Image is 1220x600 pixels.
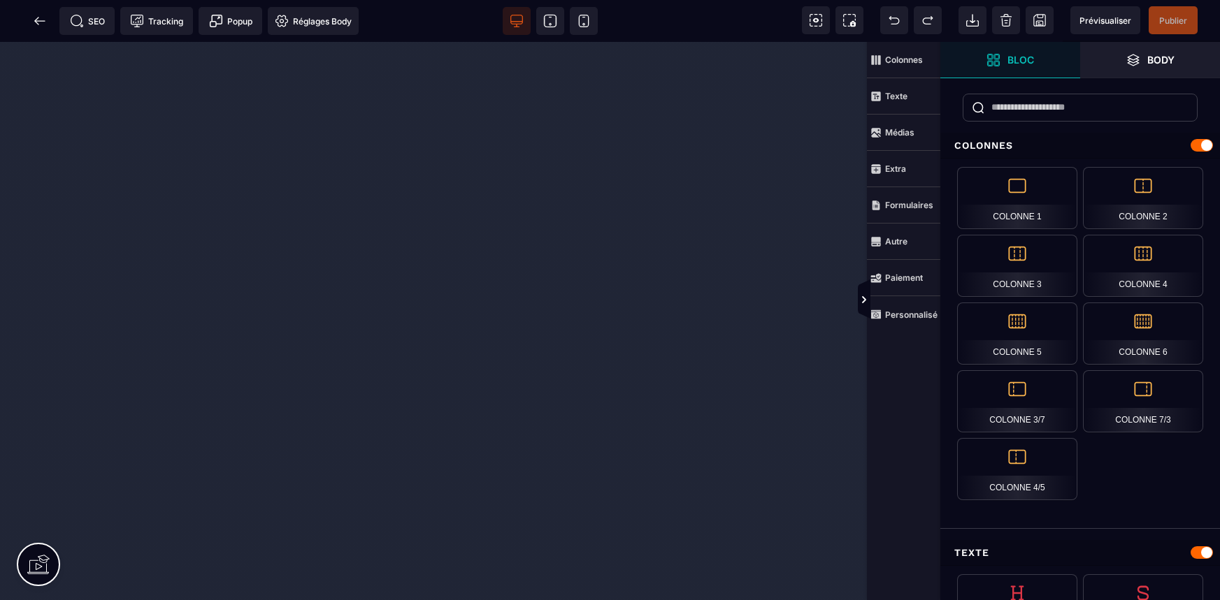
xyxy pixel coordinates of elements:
div: Colonne 4/5 [957,438,1077,500]
span: Réglages Body [275,14,352,28]
span: Rétablir [914,6,942,34]
strong: Bloc [1007,54,1034,65]
strong: Formulaires [885,200,933,210]
span: Créer une alerte modale [199,7,262,35]
span: Prévisualiser [1079,15,1131,26]
div: Colonne 2 [1083,167,1203,229]
span: Publier [1159,15,1187,26]
span: Tracking [130,14,183,28]
div: Colonne 4 [1083,235,1203,297]
span: Personnalisé [867,296,940,332]
div: Colonne 5 [957,302,1077,365]
strong: Body [1147,54,1175,65]
span: Voir mobile [570,7,598,35]
span: Capture d'écran [835,6,863,34]
div: Colonne 3/7 [957,370,1077,432]
strong: Autre [885,236,907,247]
strong: Médias [885,127,914,138]
strong: Paiement [885,272,923,283]
span: Colonnes [867,42,940,78]
span: Popup [209,14,252,28]
strong: Extra [885,163,906,174]
span: Autre [867,224,940,260]
span: Métadata SEO [59,7,115,35]
div: Colonnes [940,133,1220,159]
span: Voir bureau [503,7,531,35]
span: SEO [70,14,105,28]
span: Texte [867,78,940,115]
div: Colonne 1 [957,167,1077,229]
div: Texte [940,540,1220,566]
span: Enregistrer le contenu [1149,6,1198,34]
span: Afficher les vues [940,279,954,321]
span: Retour [26,7,54,35]
span: Code de suivi [120,7,193,35]
span: Favicon [268,7,359,35]
span: Paiement [867,260,940,296]
span: Défaire [880,6,908,34]
div: Colonne 7/3 [1083,370,1203,432]
span: Aperçu [1070,6,1140,34]
div: Colonne 3 [957,235,1077,297]
div: Colonne 6 [1083,302,1203,365]
span: Formulaires [867,187,940,224]
span: Nettoyage [992,6,1020,34]
span: Voir les composants [802,6,830,34]
span: Voir tablette [536,7,564,35]
strong: Colonnes [885,54,923,65]
span: Médias [867,115,940,151]
span: Extra [867,151,940,187]
strong: Texte [885,91,907,101]
span: Ouvrir les blocs [940,42,1080,78]
strong: Personnalisé [885,309,938,320]
span: Ouvrir les calques [1080,42,1220,78]
span: Importer [959,6,986,34]
span: Enregistrer [1026,6,1054,34]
